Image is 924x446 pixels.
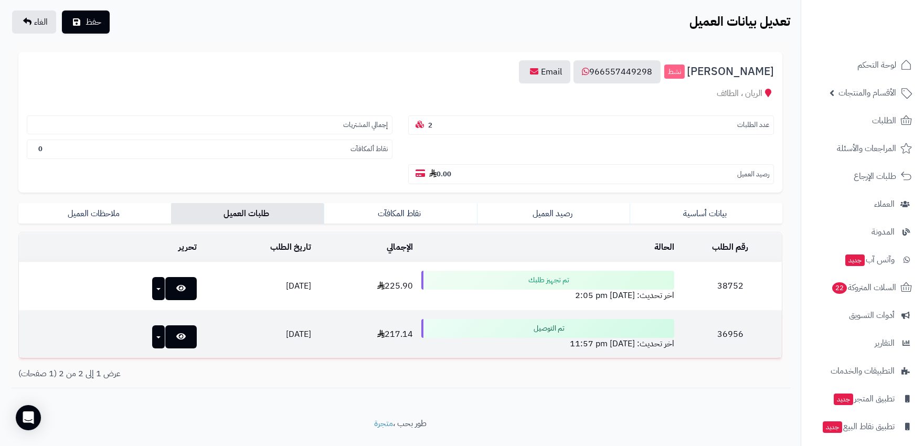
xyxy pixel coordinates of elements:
a: المدونة [808,219,918,245]
span: التقارير [875,336,895,351]
b: 0.00 [429,169,451,179]
a: Email [519,60,570,83]
td: [DATE] [201,262,315,310]
td: الإجمالي [315,233,417,262]
a: وآتس آبجديد [808,247,918,272]
span: [PERSON_NAME] [687,66,774,78]
span: حفظ [86,16,101,28]
a: طلبات العميل [171,203,324,224]
div: عرض 1 إلى 2 من 2 (1 صفحات) [10,368,400,380]
div: تم تجهيز طلبك [421,271,674,290]
a: تطبيق نقاط البيعجديد [808,414,918,439]
small: عدد الطلبات [737,120,769,130]
td: 225.90 [315,262,417,310]
a: الطلبات [808,108,918,133]
div: Open Intercom Messenger [16,405,41,430]
a: 966557449298 [573,60,661,83]
a: متجرة [374,417,393,430]
button: حفظ [62,10,110,34]
td: 38752 [678,262,782,310]
div: الريان ، الطائف [27,88,774,100]
a: ملاحظات العميل [18,203,171,224]
b: 2 [428,120,432,130]
td: 217.14 [315,311,417,358]
span: لوحة التحكم [857,58,896,72]
span: أدوات التسويق [849,308,895,323]
span: جديد [823,421,842,433]
a: تطبيق المتجرجديد [808,386,918,411]
a: المراجعات والأسئلة [808,136,918,161]
a: السلات المتروكة22 [808,275,918,300]
span: تطبيق المتجر [833,391,895,406]
td: تاريخ الطلب [201,233,315,262]
a: بيانات أساسية [630,203,782,224]
a: العملاء [808,192,918,217]
a: لوحة التحكم [808,52,918,78]
span: الأقسام والمنتجات [838,86,896,100]
small: نشط [664,65,685,79]
a: التطبيقات والخدمات [808,358,918,384]
span: 22 [832,282,847,294]
span: جديد [845,254,865,266]
a: الغاء [12,10,56,34]
span: طلبات الإرجاع [854,169,896,184]
span: العملاء [874,197,895,211]
td: رقم الطلب [678,233,782,262]
span: المدونة [872,225,895,239]
small: إجمالي المشتريات [343,120,388,130]
td: الحالة [417,233,678,262]
td: اخر تحديث: [DATE] 2:05 pm [417,262,678,310]
a: رصيد العميل [477,203,630,224]
span: تطبيق نقاط البيع [822,419,895,434]
span: السلات المتروكة [831,280,896,295]
span: الطلبات [872,113,896,128]
span: جديد [834,394,853,405]
span: الغاء [34,16,48,28]
td: اخر تحديث: [DATE] 11:57 pm [417,311,678,358]
td: [DATE] [201,311,315,358]
small: نقاط ألمكافآت [351,144,388,154]
small: رصيد العميل [737,169,769,179]
td: 36956 [678,311,782,358]
b: تعديل بيانات العميل [689,12,790,31]
td: تحرير [19,233,201,262]
a: التقارير [808,331,918,356]
span: التطبيقات والخدمات [831,364,895,378]
a: نقاط المكافآت [324,203,476,224]
span: وآتس آب [844,252,895,267]
a: أدوات التسويق [808,303,918,328]
span: المراجعات والأسئلة [837,141,896,156]
div: تم التوصيل [421,319,674,338]
a: طلبات الإرجاع [808,164,918,189]
b: 0 [38,144,43,154]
